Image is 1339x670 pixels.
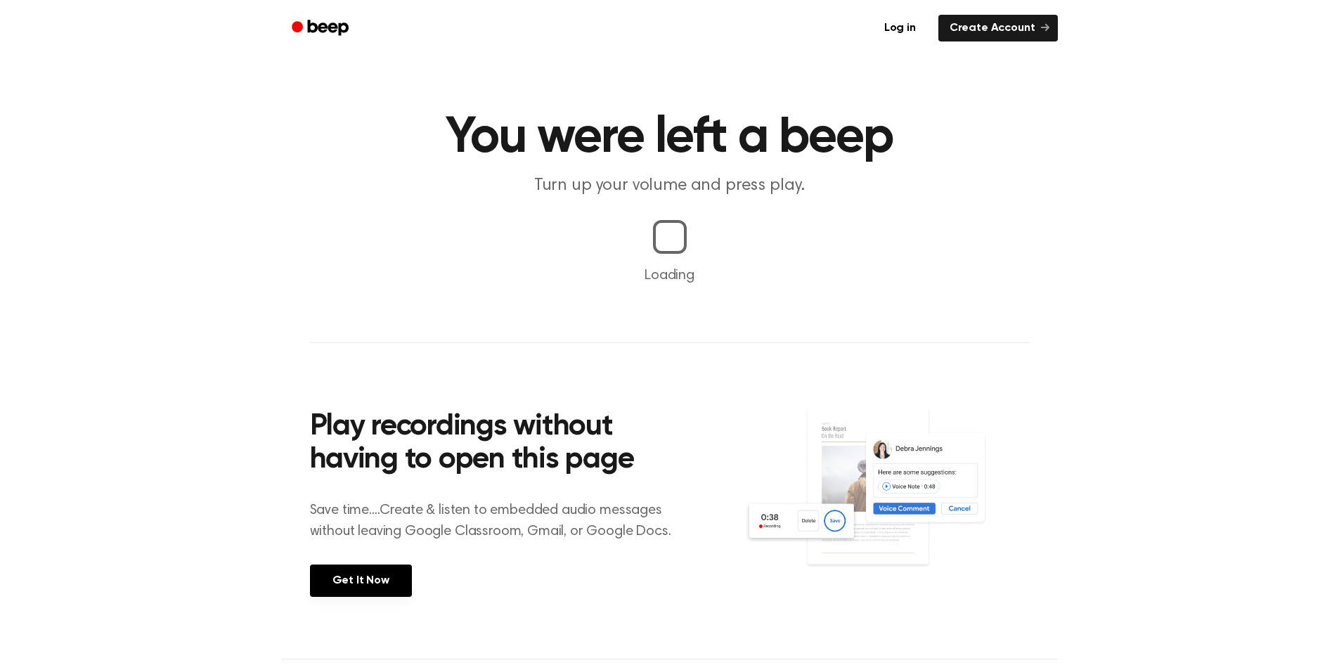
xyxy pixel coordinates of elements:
h2: Play recordings without having to open this page [310,411,689,477]
img: Voice Comments on Docs and Recording Widget [744,406,1029,595]
a: Log in [870,12,930,44]
a: Create Account [938,15,1058,41]
a: Get It Now [310,565,412,597]
p: Turn up your volume and press play. [400,174,940,198]
p: Loading [17,265,1322,286]
p: Save time....Create & listen to embedded audio messages without leaving Google Classroom, Gmail, ... [310,500,689,542]
a: Beep [282,15,361,42]
h1: You were left a beep [310,112,1030,163]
